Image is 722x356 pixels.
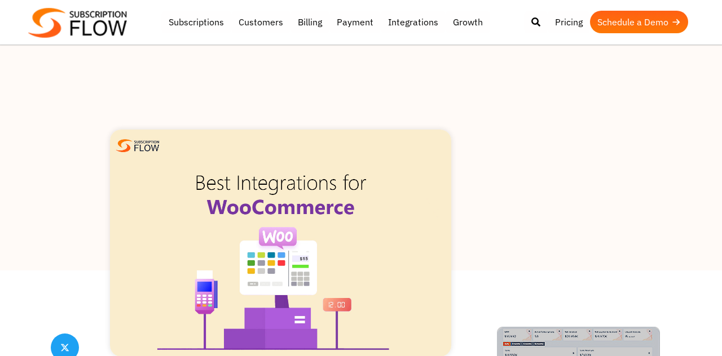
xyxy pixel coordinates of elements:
a: Subscriptions [161,11,231,33]
img: Subscriptionflow [28,8,127,38]
a: Payment [329,11,381,33]
a: Pricing [548,11,590,33]
a: Integrations [381,11,446,33]
a: Schedule a Demo [590,11,688,33]
a: Growth [446,11,490,33]
a: Customers [231,11,290,33]
a: Billing [290,11,329,33]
